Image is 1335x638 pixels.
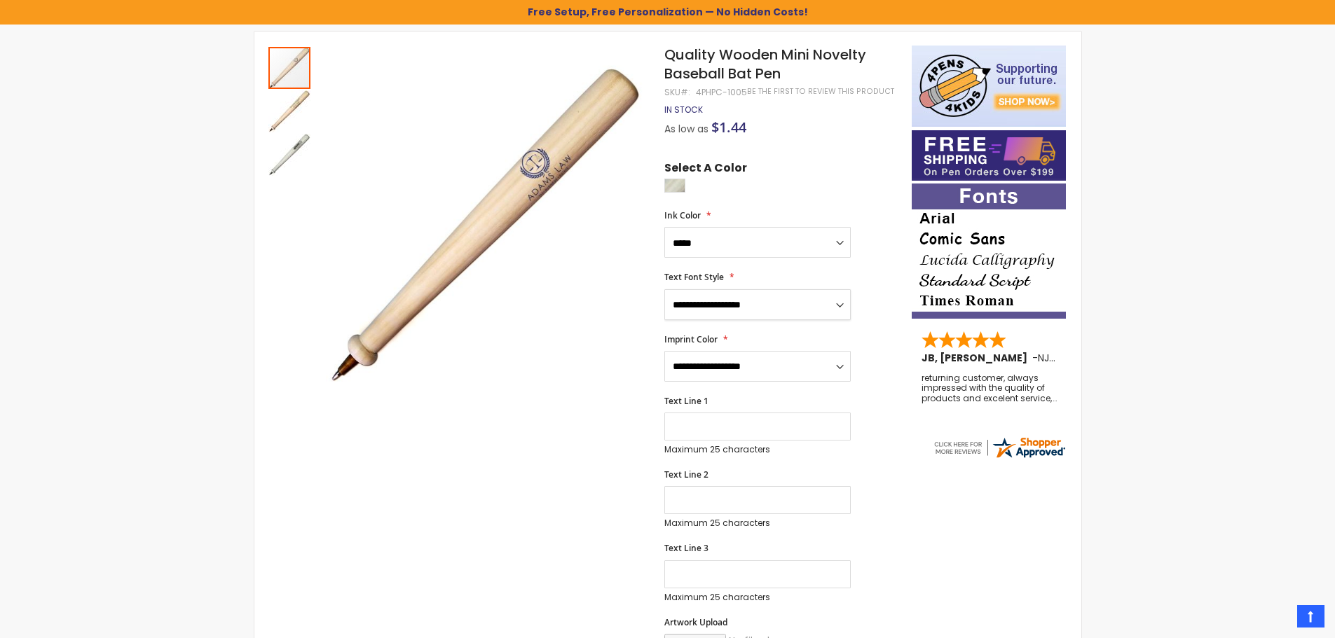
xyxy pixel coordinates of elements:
[268,132,310,176] div: Quality Wooden Mini Novelty Baseball Bat Pen
[664,592,851,603] p: Maximum 25 characters
[912,46,1066,127] img: 4pens 4 kids
[932,435,1067,460] img: 4pens.com widget logo
[912,130,1066,181] img: Free shipping on orders over $199
[664,45,866,83] span: Quality Wooden Mini Novelty Baseball Bat Pen
[664,616,727,628] span: Artwork Upload
[664,444,851,455] p: Maximum 25 characters
[664,122,708,136] span: As low as
[696,87,747,98] div: 4PHPC-1005
[268,89,312,132] div: Quality Wooden Mini Novelty Baseball Bat Pen
[268,90,310,132] img: Quality Wooden Mini Novelty Baseball Bat Pen
[922,351,1032,365] span: JB, [PERSON_NAME]
[1032,351,1154,365] span: - ,
[326,66,646,386] img: Quality Wooden Mini Novelty Baseball Bat Pen
[268,46,312,89] div: Quality Wooden Mini Novelty Baseball Bat Pen
[664,86,690,98] strong: SKU
[268,134,310,176] img: Quality Wooden Mini Novelty Baseball Bat Pen
[932,451,1067,463] a: 4pens.com certificate URL
[664,333,718,345] span: Imprint Color
[664,104,703,116] div: Availability
[747,86,894,97] a: Be the first to review this product
[664,542,708,554] span: Text Line 3
[1297,605,1324,627] a: Top
[1038,351,1055,365] span: NJ
[664,395,708,407] span: Text Line 1
[922,373,1057,403] div: returning customer, always impressed with the quality of products and excelent service, will retu...
[711,118,746,137] span: $1.44
[664,271,724,283] span: Text Font Style
[664,518,851,529] p: Maximum 25 characters
[912,183,1066,319] img: font-personalization-examples
[664,469,708,480] span: Text Line 2
[664,179,685,193] div: Natural Wood
[664,160,747,179] span: Select A Color
[664,104,703,116] span: In stock
[664,209,701,221] span: Ink Color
